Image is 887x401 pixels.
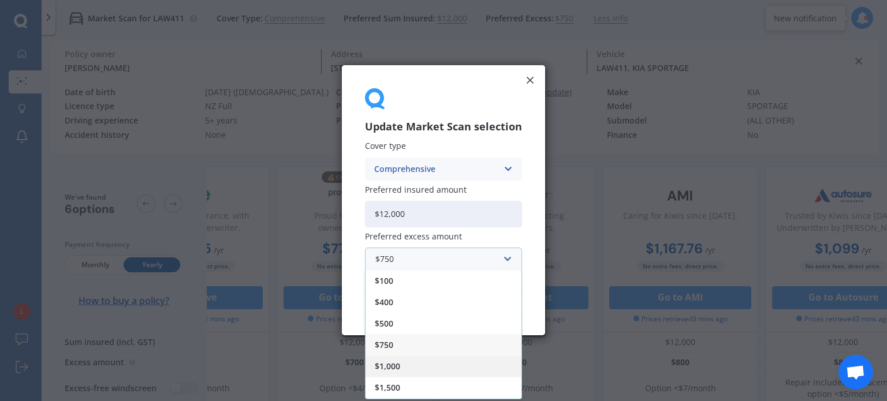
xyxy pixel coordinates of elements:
[375,278,393,286] span: $100
[375,299,393,307] span: $400
[365,231,462,242] span: Preferred excess amount
[365,201,522,227] input: Enter amount
[375,342,393,350] span: $750
[365,141,406,152] span: Cover type
[365,184,467,195] span: Preferred insured amount
[375,384,400,392] span: $1,500
[374,163,498,175] div: Comprehensive
[375,320,393,328] span: $500
[365,121,522,134] h3: Update Market Scan selection
[838,355,873,389] div: Open chat
[375,363,400,371] span: $1,000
